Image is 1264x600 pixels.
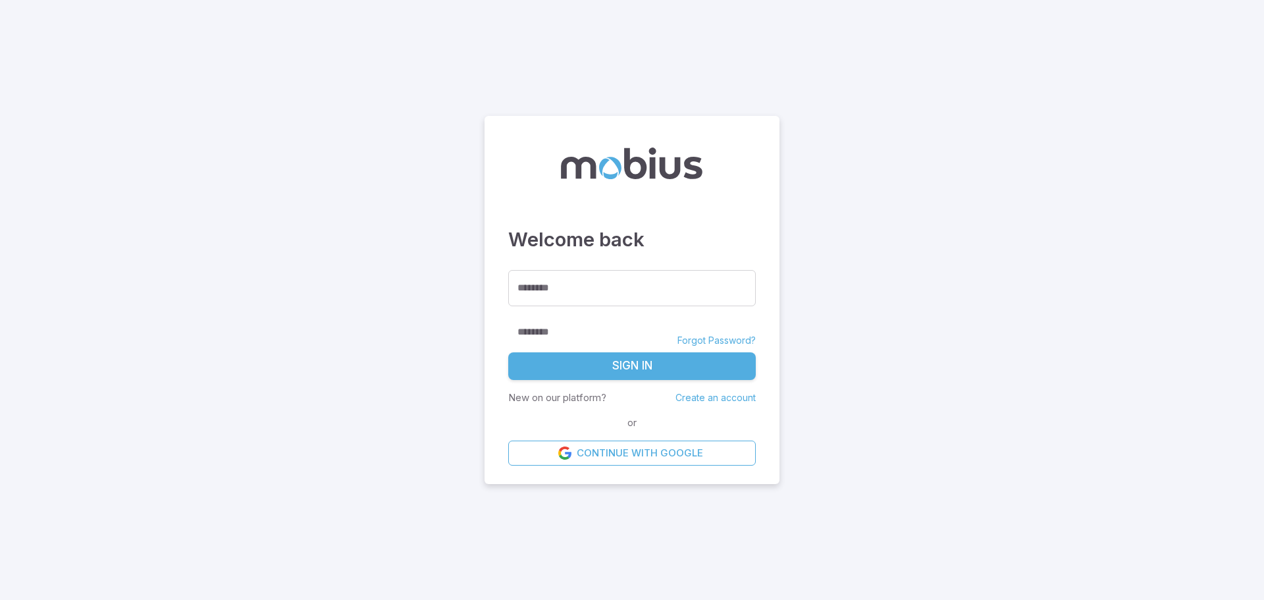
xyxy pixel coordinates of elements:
[508,352,756,380] button: Sign In
[508,225,756,254] h3: Welcome back
[677,334,756,347] a: Forgot Password?
[508,441,756,466] a: Continue with Google
[508,391,606,405] p: New on our platform?
[624,416,640,430] span: or
[675,392,756,403] a: Create an account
